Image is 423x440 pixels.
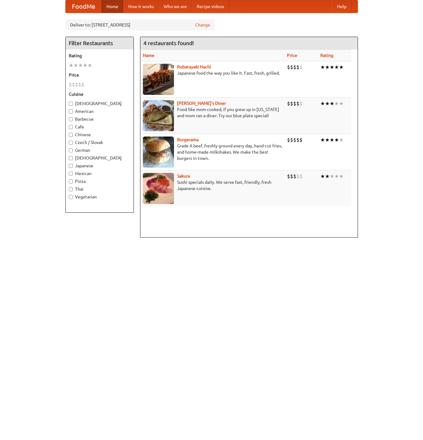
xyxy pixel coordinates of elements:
li: ★ [325,100,330,107]
li: ★ [320,173,325,180]
li: $ [75,81,78,88]
label: [DEMOGRAPHIC_DATA] [69,100,130,107]
input: American [69,109,73,113]
li: $ [293,100,296,107]
li: ★ [87,62,92,69]
label: Japanese [69,163,130,169]
a: [PERSON_NAME]'s Diner [177,101,226,106]
li: ★ [339,173,344,180]
h4: Filter Restaurants [66,37,134,49]
li: $ [81,81,84,88]
li: ★ [334,100,339,107]
a: Change [195,22,210,28]
a: Home [101,0,123,13]
li: $ [290,64,293,71]
li: ★ [330,173,334,180]
li: $ [296,173,299,180]
img: burgerama.jpg [143,137,174,168]
a: Name [143,53,154,58]
input: Mexican [69,172,73,176]
li: $ [290,100,293,107]
li: ★ [334,173,339,180]
a: Robatayaki Hachi [177,64,211,69]
input: German [69,148,73,152]
a: Rating [320,53,333,58]
img: robatayaki.jpg [143,64,174,95]
a: FoodMe [66,0,101,13]
img: sakura.jpg [143,173,174,204]
label: Mexican [69,170,130,177]
label: Chinese [69,132,130,138]
li: ★ [339,64,344,71]
li: $ [296,100,299,107]
li: ★ [83,62,87,69]
li: $ [299,173,303,180]
li: $ [290,173,293,180]
label: Pizza [69,178,130,184]
label: Cafe [69,124,130,130]
li: $ [293,64,296,71]
li: ★ [330,64,334,71]
label: Czech / Slovak [69,139,130,146]
li: $ [293,137,296,143]
label: Barbecue [69,116,130,122]
p: Food like mom cooked, if you grew up in [US_STATE] and mom ran a diner. Try our blue plate special! [143,106,282,119]
a: Price [287,53,297,58]
h5: Rating [69,53,130,59]
li: ★ [325,173,330,180]
div: Deliver to: [STREET_ADDRESS] [65,19,215,30]
input: Vegetarian [69,195,73,199]
li: $ [287,64,290,71]
a: Burgerama [177,137,199,142]
h5: Cuisine [69,91,130,97]
a: Help [332,0,351,13]
label: Thai [69,186,130,192]
label: Vegetarian [69,194,130,200]
p: Sushi specials daily. We serve fast, friendly, fresh Japanese cuisine. [143,179,282,192]
li: ★ [330,137,334,143]
li: $ [78,81,81,88]
li: $ [69,81,72,88]
li: ★ [78,62,83,69]
li: ★ [320,137,325,143]
li: $ [293,173,296,180]
p: Japanese food the way you like it. Fast, fresh, grilled. [143,70,282,76]
input: [DEMOGRAPHIC_DATA] [69,102,73,106]
li: $ [72,81,75,88]
input: Czech / Slovak [69,141,73,145]
li: ★ [73,62,78,69]
li: ★ [339,137,344,143]
li: $ [296,64,299,71]
li: ★ [339,100,344,107]
li: ★ [334,137,339,143]
li: ★ [330,100,334,107]
input: Chinese [69,133,73,137]
input: Japanese [69,164,73,168]
li: $ [290,137,293,143]
a: Recipe videos [192,0,229,13]
input: Pizza [69,179,73,183]
input: Barbecue [69,117,73,121]
li: $ [287,137,290,143]
li: ★ [320,64,325,71]
li: $ [287,173,290,180]
li: $ [287,100,290,107]
li: $ [299,100,303,107]
li: ★ [320,100,325,107]
label: American [69,108,130,114]
input: Thai [69,187,73,191]
a: Who we are [159,0,192,13]
img: sallys.jpg [143,100,174,131]
label: German [69,147,130,153]
li: $ [299,137,303,143]
a: Sakura [177,174,190,178]
li: ★ [69,62,73,69]
input: [DEMOGRAPHIC_DATA] [69,156,73,160]
li: ★ [325,137,330,143]
input: Cafe [69,125,73,129]
ng-pluralize: 4 restaurants found! [143,40,194,46]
